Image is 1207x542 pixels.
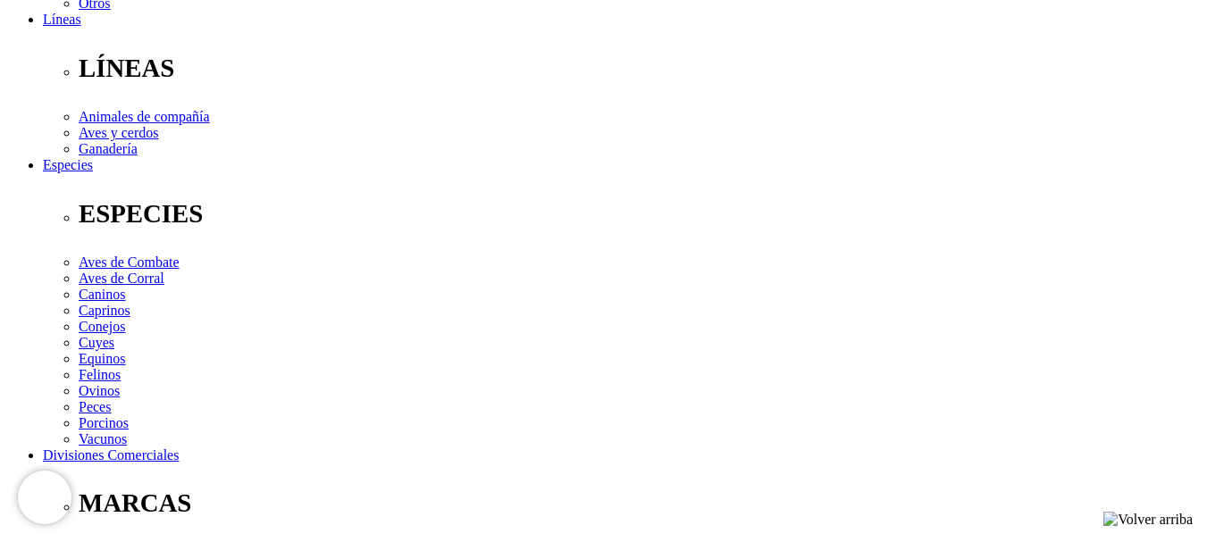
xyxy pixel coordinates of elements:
[79,199,1200,229] p: ESPECIES
[1103,512,1193,528] img: Volver arriba
[79,54,1200,83] p: LÍNEAS
[79,399,111,414] a: Peces
[79,351,125,366] a: Equinos
[79,303,130,318] a: Caprinos
[43,12,81,27] a: Líneas
[79,141,138,156] a: Ganadería
[79,287,125,302] a: Caninos
[79,125,158,140] a: Aves y cerdos
[79,109,210,124] a: Animales de compañía
[43,157,93,172] a: Especies
[18,471,71,524] iframe: Brevo live chat
[79,254,180,270] a: Aves de Combate
[79,383,120,398] a: Ovinos
[79,431,127,446] a: Vacunos
[79,319,125,334] a: Conejos
[79,488,1200,518] p: MARCAS
[79,367,121,382] a: Felinos
[79,415,129,430] a: Porcinos
[79,335,114,350] a: Cuyes
[79,271,164,286] a: Aves de Corral
[43,447,179,463] a: Divisiones Comerciales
